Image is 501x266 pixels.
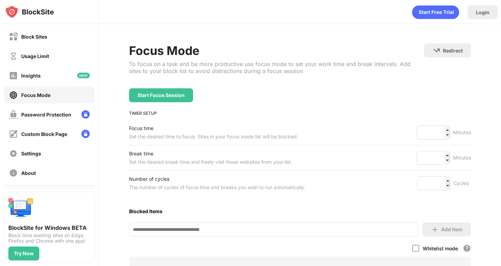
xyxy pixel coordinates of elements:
[9,71,18,80] img: insights-off.svg
[8,233,90,244] div: Block time wasting sites on Edge, Firefox and Chrome with one app!
[21,112,71,118] div: Password Protection
[129,183,305,192] div: The number of cycles of focus time and breaks you wish to run automatically.
[81,130,90,138] img: lock-menu.svg
[129,111,471,116] div: TIMER SETUP
[21,53,49,59] div: Usage Limit
[9,32,18,41] img: block-off.svg
[8,224,90,231] div: BlockSite for Windows BETA
[9,91,18,99] img: focus-on.svg
[412,5,459,19] div: animation
[443,48,463,54] div: Redirect
[9,169,18,177] img: about-off.svg
[129,43,424,58] div: Focus Mode
[14,251,34,256] div: Try Now
[21,151,41,156] div: Settings
[129,124,298,132] div: Focus time
[137,92,185,98] div: Start Focus Session
[5,5,54,19] img: logo-blocksite.svg
[129,150,292,158] div: Break time
[476,9,490,15] div: Login
[21,131,67,137] div: Custom Block Page
[453,154,471,162] div: Minutes
[129,175,305,183] div: Number of cycles
[77,73,90,78] img: new-icon.svg
[453,179,471,187] div: Cycles
[129,61,424,74] div: To focus on a task and be more productive use focus mode to set your work time and break interval...
[9,52,18,61] img: time-usage-off.svg
[441,227,462,232] div: Add Item
[423,245,458,251] div: Whitelist mode
[129,208,471,214] div: Blocked Items
[8,196,33,221] img: push-desktop.svg
[9,149,18,158] img: settings-off.svg
[21,92,50,98] div: Focus Mode
[81,110,90,119] img: lock-menu.svg
[9,110,18,119] img: password-protection-off.svg
[129,132,298,141] div: Set the desired time to focus. Sites in your focus mode list will be blocked.
[21,34,47,40] div: Block Sites
[453,128,471,137] div: Minutes
[21,73,41,79] div: Insights
[9,130,18,138] img: customize-block-page-off.svg
[21,170,36,176] div: About
[129,158,292,166] div: Set the desired break time and freely visit those websites from your list.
